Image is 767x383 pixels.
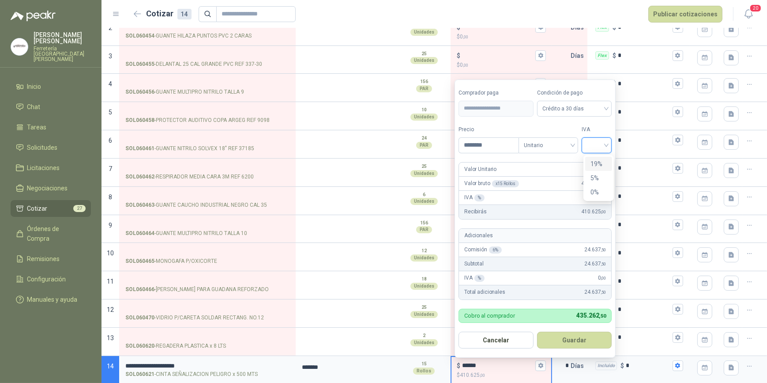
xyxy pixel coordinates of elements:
span: Tareas [27,122,47,132]
span: ,00 [601,209,606,214]
div: Unidades [410,170,438,177]
div: 0% [590,187,607,197]
span: 7 [109,165,112,172]
div: PAR [416,85,432,92]
span: Licitaciones [27,163,60,173]
a: Tareas [11,119,91,136]
input: SOL060470-VIDRIO P/CARETA SOLDAR RECTANG. NO.12 [125,306,290,313]
div: Unidades [410,29,438,36]
h2: Cotizar [147,8,192,20]
div: Unidades [410,254,438,262]
strong: SOL060456 [125,88,154,96]
span: ,00 [601,276,606,281]
span: 410.625 [460,372,485,378]
p: 6 [423,191,425,198]
p: $ [613,51,616,61]
span: 11 [107,278,114,285]
strong: SOL060463 [125,201,154,209]
button: Flex $ [673,220,683,230]
span: 4 [109,80,112,87]
strong: SOL060462 [125,173,154,181]
p: - DELANTAL 25 CAL GRANDE PVC REF 337-30 [125,60,262,68]
p: - GUANTE MULTIPRO NITRILO TALLA 9 [125,88,244,96]
p: Cobro al comprador [464,313,515,319]
button: $$410.625,00 [535,360,546,371]
div: Unidades [410,311,438,318]
input: Flex $ [618,306,671,313]
p: Valor Unitario [464,165,496,174]
div: Flex [595,51,609,60]
div: Unidades [410,198,438,205]
p: $ [457,61,546,69]
p: Días [571,75,587,92]
strong: SOL060620 [125,342,154,350]
p: - GUANTE MULTIPRO NITRILO TALLA 10 [125,229,247,238]
strong: SOL060454 [125,32,154,40]
span: Chat [27,102,41,112]
input: Incluido $ [626,362,671,369]
span: Configuración [27,274,66,284]
input: Flex $ [618,193,671,200]
input: Flex $ [618,137,671,144]
p: 156 [420,220,428,227]
p: 25 [421,163,427,170]
p: - REGADERA PLASTICA x 8 LTS [125,342,226,350]
span: 24.637 [584,288,606,296]
strong: SOL060461 [125,144,154,153]
a: Manuales y ayuda [11,291,91,308]
span: 410.625 [582,208,606,216]
span: 3 [109,53,112,60]
input: Flex $ [618,165,671,171]
a: Negociaciones [11,180,91,197]
input: Flex $ [618,221,671,228]
span: ,00 [463,63,468,68]
span: Crédito a 30 días [542,102,607,115]
div: 19% [590,159,607,169]
span: 2 [109,24,112,31]
strong: SOL060458 [125,116,154,125]
div: Unidades [410,283,438,290]
button: Publicar cotizaciones [648,6,722,23]
button: Flex $ [673,332,683,343]
div: % [474,194,485,201]
p: 25 [421,304,427,311]
p: 15 [421,360,427,368]
div: x 15 Rollos [492,180,519,187]
input: Flex $ [618,109,671,115]
span: 12 [107,306,114,313]
input: $$0,00 [462,52,534,59]
div: 14 [177,9,192,19]
div: 6 % [489,246,502,254]
strong: SOL060464 [125,229,154,238]
div: 19% [585,157,612,171]
p: - MONOGAFA P/OXICORTE [125,257,217,265]
p: $ [457,361,460,371]
span: ,50 [601,290,606,295]
div: 0% [585,185,612,199]
img: Company Logo [11,38,28,55]
label: IVA [582,125,612,134]
button: Flex $ [673,106,683,117]
p: Subtotal [464,260,484,268]
p: 25 [421,50,427,57]
p: 18 [421,276,427,283]
p: $ [613,79,616,88]
span: Inicio [27,82,41,91]
button: $$0,00 [535,78,546,89]
button: $$0,00 [535,50,546,61]
span: ,00 [480,373,485,378]
button: Cancelar [459,332,534,349]
span: Unitario [524,139,573,152]
button: Flex $ [673,247,683,258]
span: ,00 [463,34,468,39]
p: 2 [423,332,425,339]
p: $ [620,361,624,371]
span: 435.262 [577,312,606,319]
p: - [PERSON_NAME] PARA GUADANA REFORZADO [125,285,269,294]
input: Flex $ [618,80,671,87]
div: Unidades [410,57,438,64]
p: $ [457,33,546,41]
a: Solicitudes [11,139,91,156]
input: SOL060462-RESPIRADOR MEDIA CARA 3M REF 6200 [125,165,290,172]
p: 24 [421,135,427,142]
